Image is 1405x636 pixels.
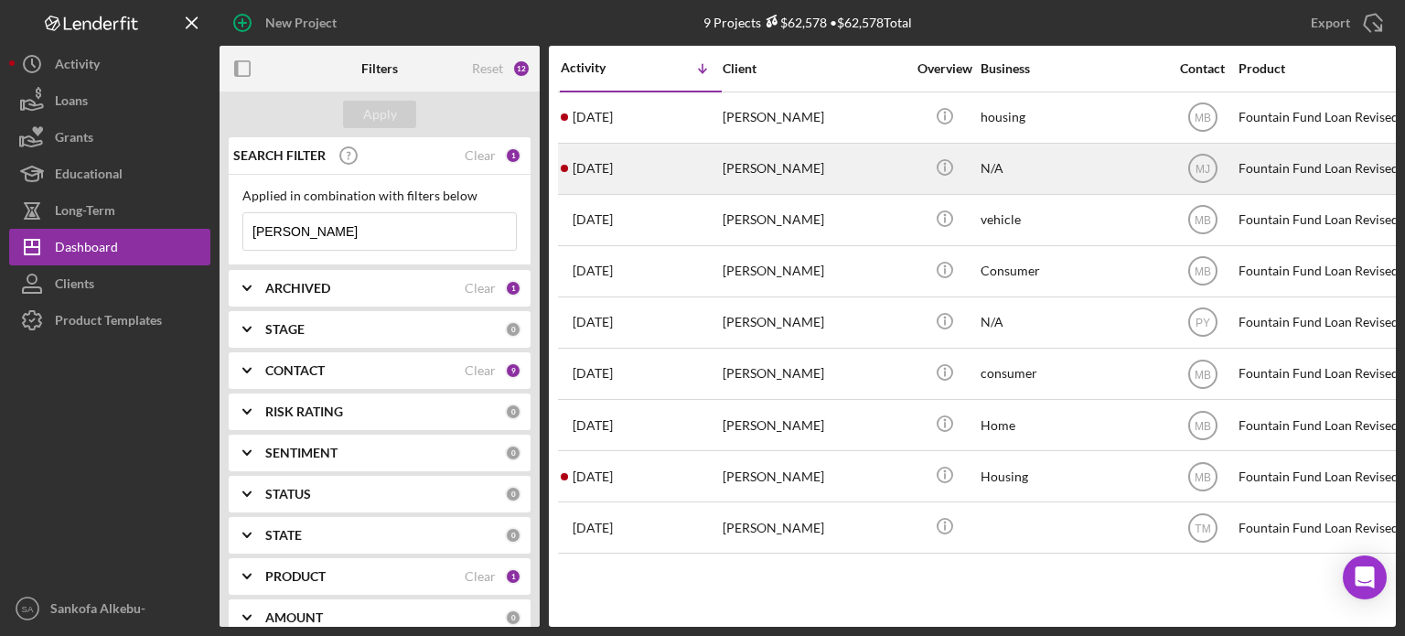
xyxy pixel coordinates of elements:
button: Export [1292,5,1396,41]
div: Educational [55,156,123,197]
text: MB [1195,368,1211,381]
button: Grants [9,119,210,156]
button: Educational [9,156,210,192]
text: MJ [1196,163,1210,176]
div: Consumer [981,247,1164,296]
div: [PERSON_NAME] [723,350,906,398]
div: [PERSON_NAME] [723,196,906,244]
div: 0 [505,404,521,420]
button: Clients [9,265,210,302]
time: 2025-09-02 15:57 [573,161,613,176]
div: Clear [465,363,496,378]
div: Activity [55,46,100,87]
div: Client [723,61,906,76]
div: Loans [55,82,88,124]
time: 2025-04-18 11:56 [573,315,613,329]
div: 1 [505,568,521,585]
div: [PERSON_NAME] [723,93,906,142]
div: Contact [1168,61,1237,76]
div: N/A [981,298,1164,347]
time: 2025-02-25 19:05 [573,366,613,381]
div: [PERSON_NAME] [723,401,906,449]
div: consumer [981,350,1164,398]
div: N/A [981,145,1164,193]
div: Product Templates [55,302,162,343]
time: 2024-07-16 18:37 [573,469,613,484]
div: [PERSON_NAME] [723,298,906,347]
div: 0 [505,609,521,626]
text: SA [22,604,34,614]
div: Applied in combination with filters below [242,189,517,203]
b: PRODUCT [265,569,326,584]
div: Overview [910,61,979,76]
text: PY [1195,317,1209,329]
b: SEARCH FILTER [233,148,326,163]
div: 9 Projects • $62,578 Total [703,15,912,30]
button: Apply [343,101,416,128]
b: STAGE [265,322,305,337]
b: ARCHIVED [265,281,330,296]
time: 2024-11-12 16:54 [573,418,613,433]
div: 12 [512,59,531,78]
b: STATE [265,528,302,543]
div: Open Intercom Messenger [1343,555,1387,599]
button: Loans [9,82,210,119]
div: Long-Term [55,192,115,233]
button: Long-Term [9,192,210,229]
div: Clear [465,569,496,584]
div: Export [1311,5,1350,41]
time: 2025-05-07 18:12 [573,212,613,227]
div: 1 [505,147,521,164]
div: vehicle [981,196,1164,244]
div: Grants [55,119,93,160]
div: 0 [505,321,521,338]
div: 9 [505,362,521,379]
div: 0 [505,445,521,461]
div: Reset [472,61,503,76]
text: MB [1195,470,1211,483]
div: 1 [505,280,521,296]
b: SENTIMENT [265,446,338,460]
button: Product Templates [9,302,210,339]
div: [PERSON_NAME] [723,452,906,501]
time: 2025-04-18 16:18 [573,264,613,278]
button: Dashboard [9,229,210,265]
text: MB [1195,214,1211,227]
div: Apply [363,101,397,128]
div: Dashboard [55,229,118,270]
div: Housing [981,452,1164,501]
div: Business [981,61,1164,76]
text: MB [1195,112,1211,124]
div: Clear [465,148,496,163]
div: Home [981,401,1164,449]
b: Filters [361,61,398,76]
div: $62,578 [761,15,827,30]
div: Clients [55,265,94,307]
div: 0 [505,527,521,544]
text: MB [1195,419,1211,432]
div: Clear [465,281,496,296]
b: RISK RATING [265,404,343,419]
b: STATUS [265,487,311,501]
div: [PERSON_NAME] [723,247,906,296]
div: [PERSON_NAME] [723,145,906,193]
div: [PERSON_NAME] [723,503,906,552]
b: AMOUNT [265,610,323,625]
div: housing [981,93,1164,142]
text: TM [1195,522,1210,534]
div: New Project [265,5,337,41]
button: New Project [220,5,355,41]
div: Activity [561,60,641,75]
text: MB [1195,265,1211,278]
time: 2025-10-04 02:59 [573,110,613,124]
div: 0 [505,486,521,502]
button: Activity [9,46,210,82]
